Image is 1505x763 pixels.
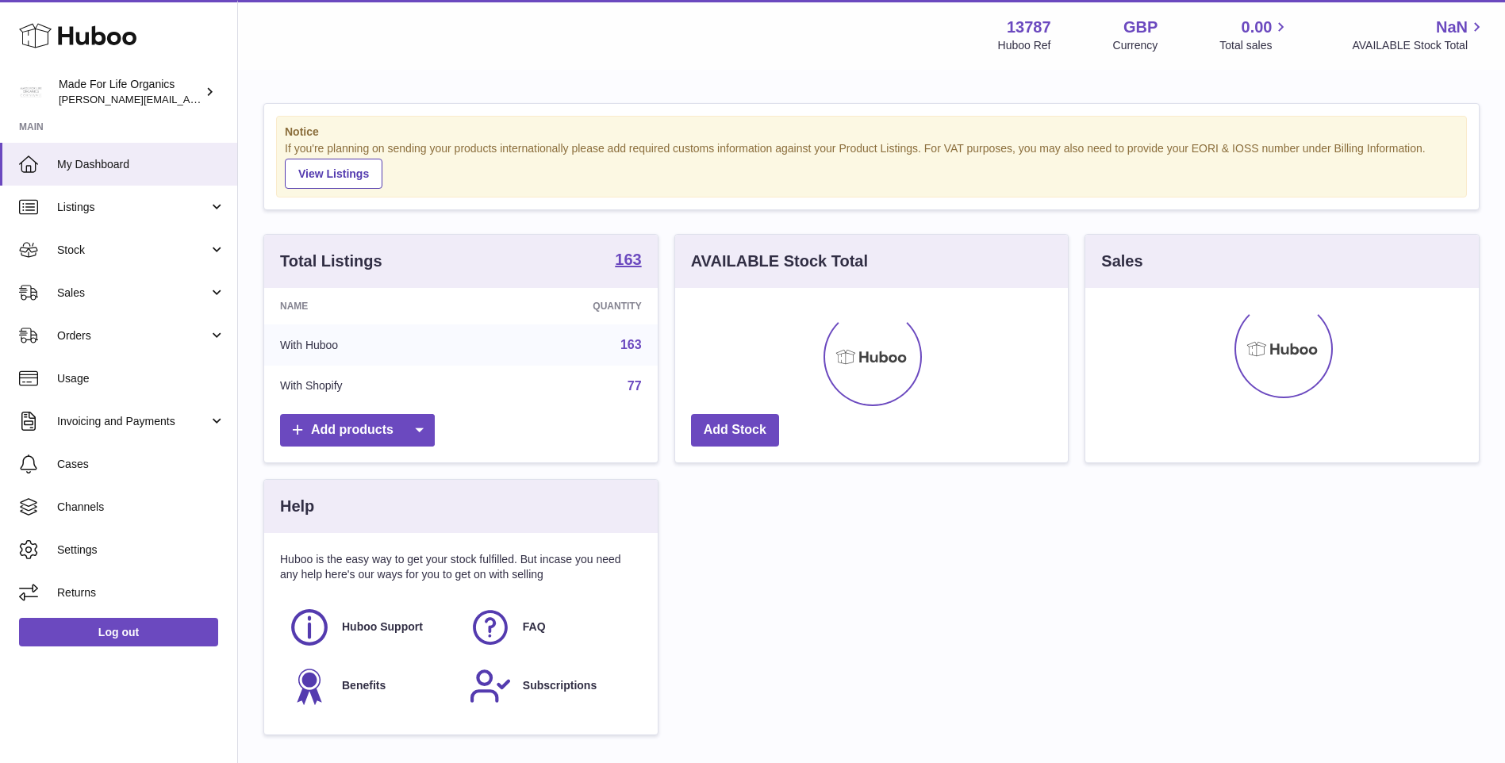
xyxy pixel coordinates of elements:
span: Benefits [342,678,386,693]
a: Benefits [288,665,453,707]
span: Listings [57,200,209,215]
div: Made For Life Organics [59,77,202,107]
span: NaN [1436,17,1468,38]
strong: Notice [285,125,1458,140]
span: [PERSON_NAME][EMAIL_ADDRESS][PERSON_NAME][DOMAIN_NAME] [59,93,403,105]
span: My Dashboard [57,157,225,172]
h3: Total Listings [280,251,382,272]
div: Currency [1113,38,1158,53]
span: Settings [57,543,225,558]
span: Stock [57,243,209,258]
a: Add Stock [691,414,779,447]
span: Orders [57,328,209,343]
strong: 13787 [1007,17,1051,38]
a: Log out [19,618,218,646]
span: Channels [57,500,225,515]
a: View Listings [285,159,382,189]
strong: GBP [1123,17,1158,38]
img: geoff.winwood@madeforlifeorganics.com [19,80,43,104]
div: Huboo Ref [998,38,1051,53]
div: If you're planning on sending your products internationally please add required customs informati... [285,141,1458,189]
span: Sales [57,286,209,301]
span: AVAILABLE Stock Total [1352,38,1486,53]
strong: 163 [615,251,641,267]
span: Invoicing and Payments [57,414,209,429]
a: 77 [628,379,642,393]
td: With Shopify [264,366,476,407]
a: 163 [615,251,641,270]
span: 0.00 [1242,17,1273,38]
td: With Huboo [264,324,476,366]
a: 0.00 Total sales [1219,17,1290,53]
th: Quantity [476,288,657,324]
a: NaN AVAILABLE Stock Total [1352,17,1486,53]
h3: Help [280,496,314,517]
span: Returns [57,585,225,600]
h3: Sales [1101,251,1142,272]
a: FAQ [469,606,634,649]
a: Add products [280,414,435,447]
span: Subscriptions [523,678,597,693]
h3: AVAILABLE Stock Total [691,251,868,272]
a: Subscriptions [469,665,634,707]
th: Name [264,288,476,324]
a: 163 [620,338,642,351]
span: FAQ [523,619,546,635]
p: Huboo is the easy way to get your stock fulfilled. But incase you need any help here's our ways f... [280,552,642,582]
span: Usage [57,371,225,386]
span: Huboo Support [342,619,423,635]
a: Huboo Support [288,606,453,649]
span: Total sales [1219,38,1290,53]
span: Cases [57,457,225,472]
